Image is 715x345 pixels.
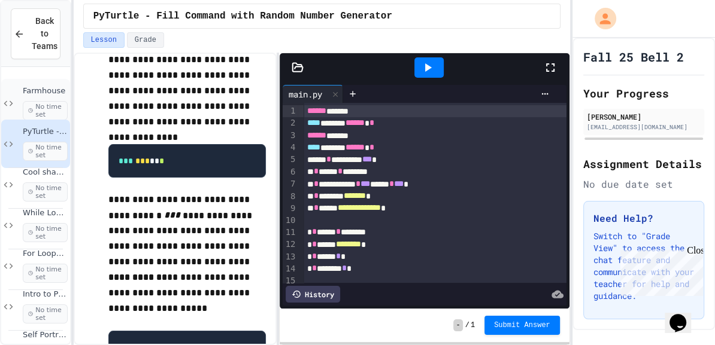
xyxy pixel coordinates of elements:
[283,166,298,178] div: 6
[11,8,60,59] button: Back to Teams
[583,48,684,65] h1: Fall 25 Bell 2
[494,320,550,330] span: Submit Answer
[93,9,392,23] span: PyTurtle - Fill Command with Random Number Generator
[32,15,57,53] span: Back to Teams
[583,85,704,102] h2: Your Progress
[283,142,298,154] div: 4
[283,88,328,100] div: main.py
[23,330,68,340] span: Self Portrait
[616,245,703,296] iframe: chat widget
[283,239,298,251] div: 12
[283,275,298,287] div: 15
[283,105,298,117] div: 1
[23,142,68,161] span: No time set
[23,208,68,218] span: While Loops in Python Turtle
[283,251,298,263] div: 13
[283,117,298,129] div: 2
[23,264,68,283] span: No time set
[471,320,475,330] span: 1
[23,101,68,120] span: No time set
[283,203,298,215] div: 9
[23,289,68,300] span: Intro to Python Turtle
[593,211,694,225] h3: Need Help?
[23,223,68,242] span: No time set
[283,85,343,103] div: main.py
[465,320,469,330] span: /
[23,304,68,323] span: No time set
[23,167,68,178] span: Cool shapes with lists and fun features
[286,286,340,303] div: History
[283,178,298,190] div: 7
[583,177,704,191] div: No due date set
[283,191,298,203] div: 8
[665,297,703,333] iframe: chat widget
[283,130,298,142] div: 3
[5,5,83,76] div: Chat with us now!Close
[484,316,560,335] button: Submit Answer
[23,86,68,96] span: Farmhouse
[283,154,298,166] div: 5
[453,319,462,331] span: -
[283,215,298,227] div: 10
[23,182,68,201] span: No time set
[83,32,125,48] button: Lesson
[23,249,68,259] span: For Loops and Functions
[587,111,701,122] div: [PERSON_NAME]
[583,155,704,172] h2: Assignment Details
[582,5,619,32] div: My Account
[283,227,298,239] div: 11
[587,123,701,132] div: [EMAIL_ADDRESS][DOMAIN_NAME]
[283,263,298,275] div: 14
[127,32,164,48] button: Grade
[593,230,694,302] p: Switch to "Grade View" to access the chat feature and communicate with your teacher for help and ...
[23,127,68,137] span: PyTurtle - Fill Command with Random Number Generator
